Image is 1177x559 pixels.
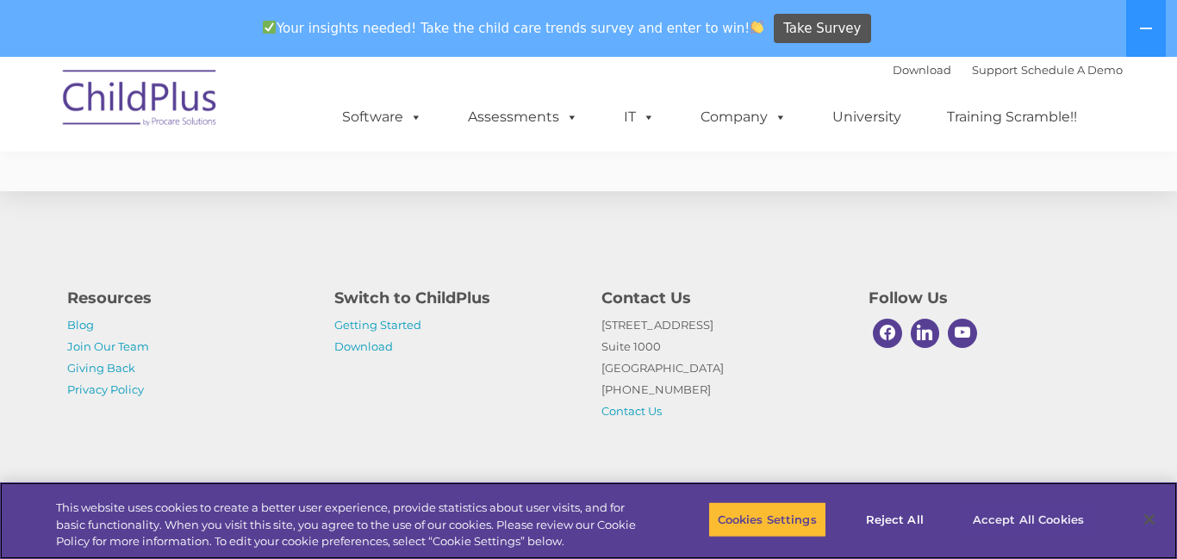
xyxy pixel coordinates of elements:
[906,314,944,352] a: Linkedin
[56,500,647,550] div: This website uses cookies to create a better user experience, provide statistics about user visit...
[451,100,595,134] a: Assessments
[334,339,393,353] a: Download
[708,501,826,537] button: Cookies Settings
[601,314,843,422] p: [STREET_ADDRESS] Suite 1000 [GEOGRAPHIC_DATA] [PHONE_NUMBER]
[869,314,906,352] a: Facebook
[67,318,94,332] a: Blog
[783,14,861,44] span: Take Survey
[750,21,763,34] img: 👏
[601,286,843,310] h4: Contact Us
[67,361,135,375] a: Giving Back
[334,286,576,310] h4: Switch to ChildPlus
[67,382,144,396] a: Privacy Policy
[963,501,1093,537] button: Accept All Cookies
[1021,63,1123,77] a: Schedule A Demo
[893,63,1123,77] font: |
[841,501,949,537] button: Reject All
[263,21,276,34] img: ✅
[255,11,771,45] span: Your insights needed! Take the child care trends survey and enter to win!
[815,100,919,134] a: University
[943,314,981,352] a: Youtube
[930,100,1094,134] a: Training Scramble!!
[601,404,662,418] a: Contact Us
[325,100,439,134] a: Software
[607,100,672,134] a: IT
[683,100,804,134] a: Company
[54,58,227,144] img: ChildPlus by Procare Solutions
[67,286,308,310] h4: Resources
[972,63,1018,77] a: Support
[893,63,951,77] a: Download
[774,14,871,44] a: Take Survey
[334,318,421,332] a: Getting Started
[869,286,1110,310] h4: Follow Us
[1130,500,1168,538] button: Close
[67,339,149,353] a: Join Our Team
